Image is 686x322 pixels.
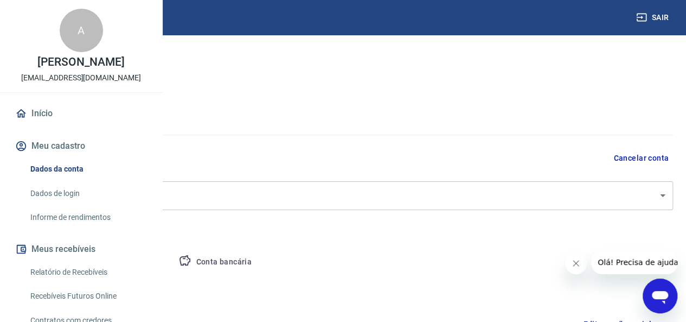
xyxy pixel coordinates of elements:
[60,9,103,52] div: A
[13,237,149,261] button: Meus recebíveis
[17,100,673,117] h5: Dados cadastrais
[643,279,677,313] iframe: Botão para abrir a janela de mensagens
[7,8,91,16] span: Olá! Precisa de ajuda?
[26,158,149,180] a: Dados da conta
[609,148,673,168] button: Cancelar conta
[565,252,587,274] iframe: Fechar mensagem
[26,261,149,283] a: Relatório de Recebíveis
[634,8,673,28] button: Sair
[26,182,149,205] a: Dados de login
[13,134,149,158] button: Meu cadastro
[17,181,673,210] div: [PERSON_NAME] [PERSON_NAME]
[26,285,149,307] a: Recebíveis Futuros Online
[13,102,149,125] a: Início
[591,250,677,274] iframe: Mensagem da empresa
[37,56,124,68] p: [PERSON_NAME]
[170,249,260,275] button: Conta bancária
[21,72,141,84] p: [EMAIL_ADDRESS][DOMAIN_NAME]
[26,206,149,229] a: Informe de rendimentos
